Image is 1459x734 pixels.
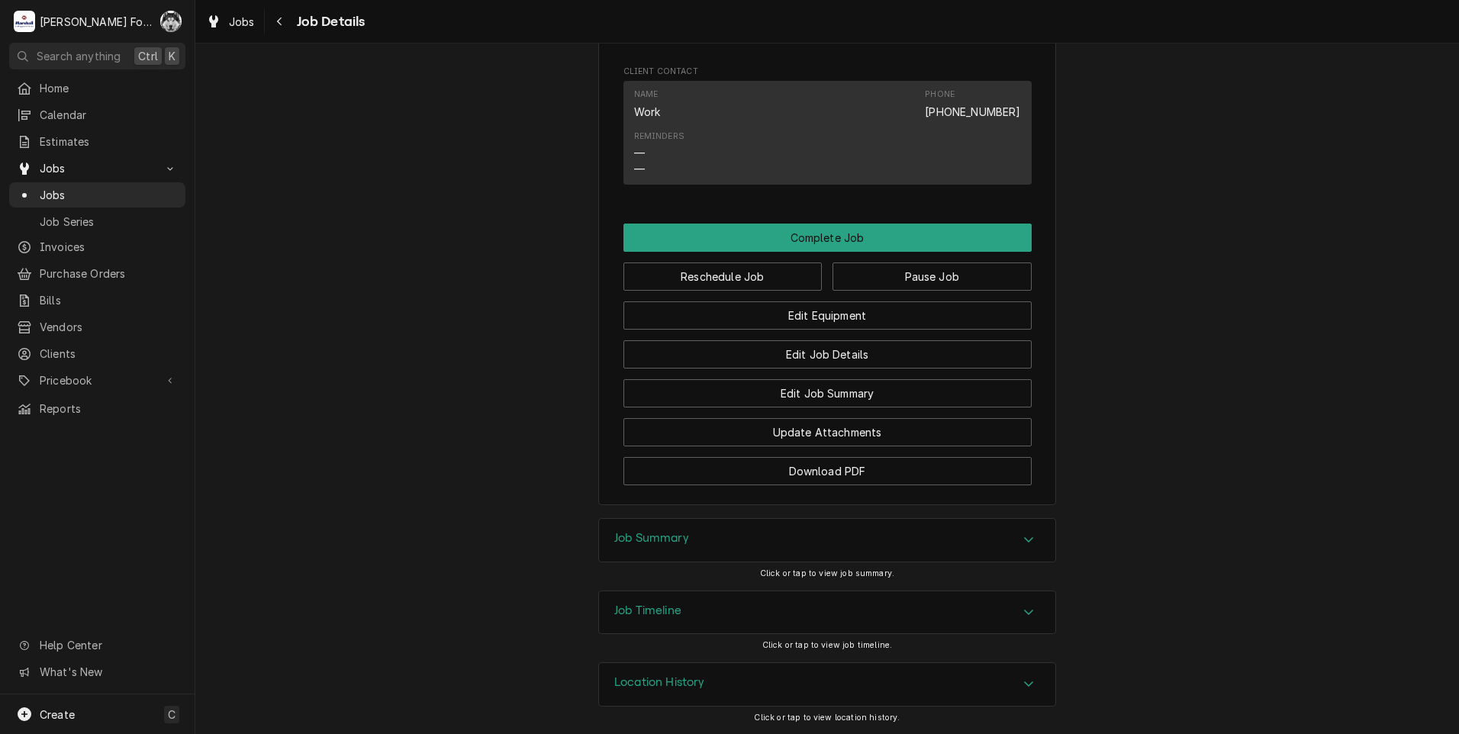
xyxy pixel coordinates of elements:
button: Edit Job Summary [623,379,1032,407]
span: Reports [40,401,178,417]
span: Ctrl [138,48,158,64]
a: Reports [9,396,185,421]
span: Click or tap to view job summary. [760,568,894,578]
button: Pause Job [833,262,1032,291]
a: Go to Help Center [9,633,185,658]
div: Location History [598,662,1056,707]
span: Search anything [37,48,121,64]
button: Update Attachments [623,418,1032,446]
h3: Location History [614,675,705,690]
span: Clients [40,346,178,362]
a: Jobs [9,182,185,208]
div: Client Contact List [623,81,1032,192]
div: Button Group Row [623,224,1032,252]
a: Clients [9,341,185,366]
a: Vendors [9,314,185,340]
div: Client Contact [623,66,1032,192]
div: Accordion Header [599,519,1055,562]
span: K [169,48,176,64]
div: Phone [925,89,955,101]
div: Button Group Row [623,446,1032,485]
div: Button Group [623,224,1032,485]
span: What's New [40,664,176,680]
a: Calendar [9,102,185,127]
span: Purchase Orders [40,266,178,282]
a: Go to Pricebook [9,368,185,393]
div: Work [634,104,661,120]
span: Pricebook [40,372,155,388]
button: Accordion Details Expand Trigger [599,519,1055,562]
div: Marshall Food Equipment Service's Avatar [14,11,35,32]
a: Estimates [9,129,185,154]
div: Chris Murphy (103)'s Avatar [160,11,182,32]
span: Client Contact [623,66,1032,78]
button: Download PDF [623,457,1032,485]
span: Bills [40,292,178,308]
button: Accordion Details Expand Trigger [599,591,1055,634]
span: Jobs [40,160,155,176]
div: Phone [925,89,1020,119]
span: Home [40,80,178,96]
button: Accordion Details Expand Trigger [599,663,1055,706]
div: Job Timeline [598,591,1056,635]
div: Reminders [634,130,684,177]
span: Help Center [40,637,176,653]
a: Bills [9,288,185,313]
span: Jobs [229,14,255,30]
button: Complete Job [623,224,1032,252]
h3: Job Summary [614,531,689,546]
div: Contact [623,81,1032,185]
span: Job Details [292,11,366,32]
a: Home [9,76,185,101]
div: Job Summary [598,518,1056,562]
div: [PERSON_NAME] Food Equipment Service [40,14,152,30]
button: Search anythingCtrlK [9,43,185,69]
div: Accordion Header [599,591,1055,634]
div: Button Group Row [623,330,1032,369]
div: — [634,161,645,177]
a: Go to Jobs [9,156,185,181]
div: Accordion Header [599,663,1055,706]
span: Calendar [40,107,178,123]
a: Job Series [9,209,185,234]
div: Button Group Row [623,369,1032,407]
span: Estimates [40,134,178,150]
div: Name [634,89,661,119]
span: Jobs [40,187,178,203]
span: Vendors [40,319,178,335]
span: C [168,707,176,723]
div: — [634,145,645,161]
h3: Job Timeline [614,604,681,618]
a: [PHONE_NUMBER] [925,105,1020,118]
div: C( [160,11,182,32]
div: Button Group Row [623,407,1032,446]
button: Edit Equipment [623,301,1032,330]
button: Edit Job Details [623,340,1032,369]
a: Invoices [9,234,185,259]
button: Reschedule Job [623,262,823,291]
div: Name [634,89,659,101]
div: Button Group Row [623,291,1032,330]
a: Go to What's New [9,659,185,684]
a: Purchase Orders [9,261,185,286]
span: Click or tap to view job timeline. [762,640,892,650]
span: Click or tap to view location history. [754,713,900,723]
button: Navigate back [268,9,292,34]
span: Job Series [40,214,178,230]
a: Jobs [200,9,261,34]
div: M [14,11,35,32]
div: Button Group Row [623,252,1032,291]
div: Reminders [634,130,684,143]
span: Invoices [40,239,178,255]
span: Create [40,708,75,721]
